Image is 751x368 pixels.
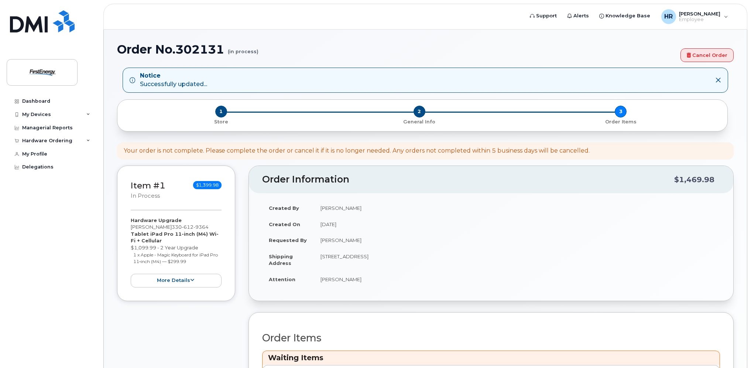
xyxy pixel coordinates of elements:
[414,106,425,117] span: 2
[172,224,209,230] span: 330
[228,43,258,54] small: (in process)
[269,221,300,227] strong: Created On
[123,117,319,125] a: 1 Store
[262,333,720,344] h2: Order Items
[674,173,714,187] div: $1,469.98
[131,231,219,244] strong: Tablet iPad Pro 11-inch (M4) Wi-Fi + Cellular
[269,253,293,266] strong: Shipping Address
[314,271,720,287] td: [PERSON_NAME]
[182,224,193,230] span: 612
[131,180,165,191] a: Item #1
[269,276,295,282] strong: Attention
[314,248,720,271] td: [STREET_ADDRESS]
[314,232,720,248] td: [PERSON_NAME]
[193,224,209,230] span: 9364
[133,252,218,265] small: 1 x Apple - Magic Keyboard for iPad Pro 11‑inch (M4) — $299.99
[319,117,520,125] a: 2 General Info
[314,216,720,232] td: [DATE]
[140,72,207,89] div: Successfully updated...
[124,147,590,155] div: Your order is not complete. Please complete the order or cancel it if it is no longer needed. Any...
[680,48,734,62] a: Cancel Order
[322,119,517,125] p: General Info
[215,106,227,117] span: 1
[117,43,677,56] h1: Order No.302131
[131,192,160,199] small: in process
[268,353,714,363] h3: Waiting Items
[140,72,207,80] strong: Notice
[131,217,182,223] strong: Hardware Upgrade
[269,205,299,211] strong: Created By
[262,174,674,185] h2: Order Information
[126,119,316,125] p: Store
[131,217,222,287] div: [PERSON_NAME] $1,099.99 - 2 Year Upgrade
[131,274,222,287] button: more details
[269,237,307,243] strong: Requested By
[314,200,720,216] td: [PERSON_NAME]
[193,181,222,189] span: $1,399.98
